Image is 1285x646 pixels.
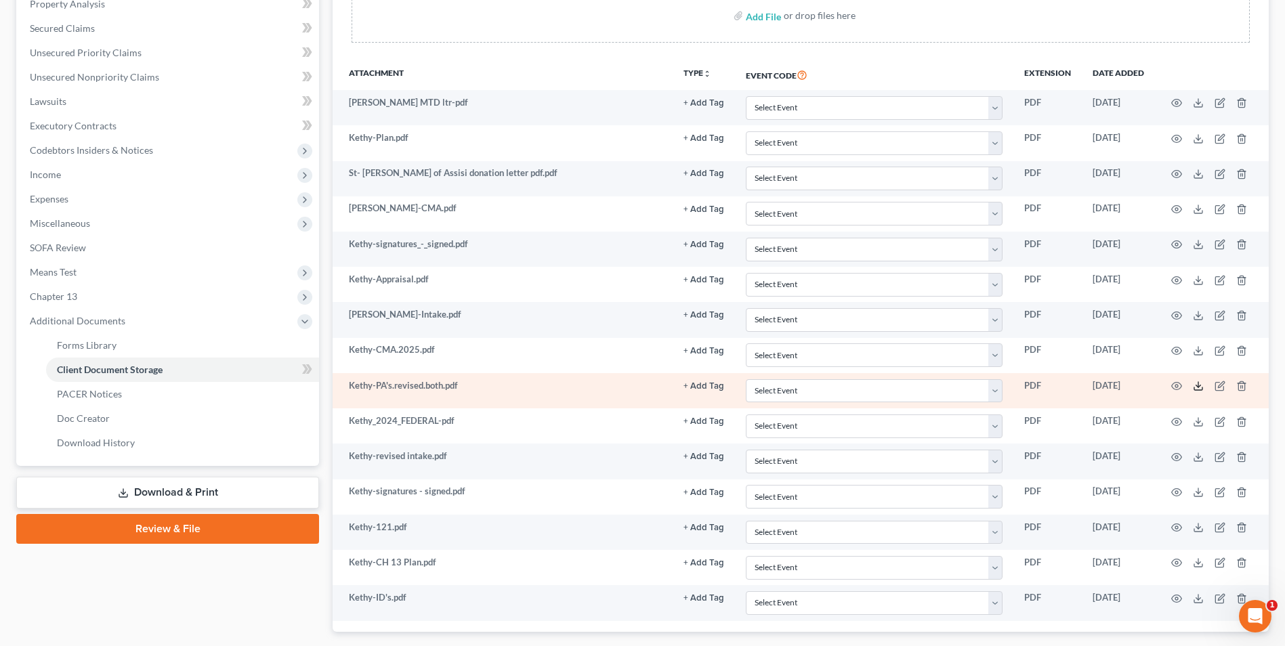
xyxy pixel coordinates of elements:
a: SOFA Review [19,236,319,260]
td: [PERSON_NAME]-Intake.pdf [333,302,672,337]
td: [PERSON_NAME]-CMA.pdf [333,196,672,232]
a: Doc Creator [46,406,319,431]
th: Event Code [735,59,1013,90]
th: Attachment [333,59,672,90]
a: + Add Tag [683,308,724,321]
a: + Add Tag [683,556,724,569]
span: Miscellaneous [30,217,90,229]
th: Extension [1013,59,1082,90]
a: + Add Tag [683,379,724,392]
td: Kethy-CMA.2025.pdf [333,338,672,373]
a: Client Document Storage [46,358,319,382]
button: + Add Tag [683,276,724,284]
td: Kethy-Appraisal.pdf [333,267,672,302]
td: PDF [1013,408,1082,444]
span: Forms Library [57,339,117,351]
td: PDF [1013,479,1082,515]
a: + Add Tag [683,202,724,215]
span: Unsecured Priority Claims [30,47,142,58]
td: PDF [1013,338,1082,373]
td: PDF [1013,302,1082,337]
a: + Add Tag [683,591,724,604]
button: + Add Tag [683,382,724,391]
button: + Add Tag [683,523,724,532]
button: + Add Tag [683,311,724,320]
td: [DATE] [1082,232,1155,267]
button: + Add Tag [683,488,724,497]
span: Unsecured Nonpriority Claims [30,71,159,83]
span: Chapter 13 [30,290,77,302]
a: + Add Tag [683,238,724,251]
button: + Add Tag [683,594,724,603]
a: + Add Tag [683,131,724,144]
a: + Add Tag [683,96,724,109]
td: Kethy-ID's.pdf [333,585,672,620]
a: Review & File [16,514,319,544]
a: + Add Tag [683,521,724,534]
button: + Add Tag [683,99,724,108]
td: [DATE] [1082,125,1155,160]
td: [DATE] [1082,444,1155,479]
td: Kethy-PA's.revised.both.pdf [333,373,672,408]
td: [PERSON_NAME] MTD ltr-pdf [333,90,672,125]
iframe: Intercom live chat [1239,600,1271,632]
td: [DATE] [1082,267,1155,302]
span: 1 [1267,600,1278,611]
td: PDF [1013,232,1082,267]
td: [DATE] [1082,373,1155,408]
a: + Add Tag [683,343,724,356]
td: PDF [1013,267,1082,302]
td: PDF [1013,90,1082,125]
span: Additional Documents [30,315,125,326]
td: [DATE] [1082,515,1155,550]
td: [DATE] [1082,196,1155,232]
td: [DATE] [1082,90,1155,125]
td: Kethy-signatures - signed.pdf [333,479,672,515]
span: Codebtors Insiders & Notices [30,144,153,156]
a: + Add Tag [683,414,724,427]
div: or drop files here [784,9,856,22]
td: Kethy-revised intake.pdf [333,444,672,479]
td: PDF [1013,444,1082,479]
span: Executory Contracts [30,120,117,131]
td: [DATE] [1082,161,1155,196]
a: Download History [46,431,319,455]
td: PDF [1013,196,1082,232]
td: [DATE] [1082,338,1155,373]
button: + Add Tag [683,134,724,143]
button: + Add Tag [683,347,724,356]
td: PDF [1013,515,1082,550]
td: Kethy_2024_FEDERAL-pdf [333,408,672,444]
button: + Add Tag [683,452,724,461]
a: + Add Tag [683,450,724,462]
span: Means Test [30,266,77,278]
th: Date added [1082,59,1155,90]
td: Kethy-Plan.pdf [333,125,672,160]
a: + Add Tag [683,167,724,179]
span: Doc Creator [57,412,110,424]
a: Secured Claims [19,16,319,41]
i: unfold_more [703,70,711,78]
a: Unsecured Priority Claims [19,41,319,65]
button: + Add Tag [683,169,724,178]
td: PDF [1013,585,1082,620]
a: Download & Print [16,477,319,509]
td: PDF [1013,373,1082,408]
button: TYPEunfold_more [683,69,711,78]
a: Forms Library [46,333,319,358]
td: PDF [1013,550,1082,585]
td: Kethy-CH 13 Plan.pdf [333,550,672,585]
a: PACER Notices [46,382,319,406]
button: + Add Tag [683,205,724,214]
span: Download History [57,437,135,448]
a: Lawsuits [19,89,319,114]
td: [DATE] [1082,585,1155,620]
button: + Add Tag [683,417,724,426]
td: Kethy-121.pdf [333,515,672,550]
td: PDF [1013,125,1082,160]
td: St- [PERSON_NAME] of Assisi donation letter pdf.pdf [333,161,672,196]
td: [DATE] [1082,408,1155,444]
td: Kethy-signatures_-_signed.pdf [333,232,672,267]
span: PACER Notices [57,388,122,400]
td: [DATE] [1082,550,1155,585]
